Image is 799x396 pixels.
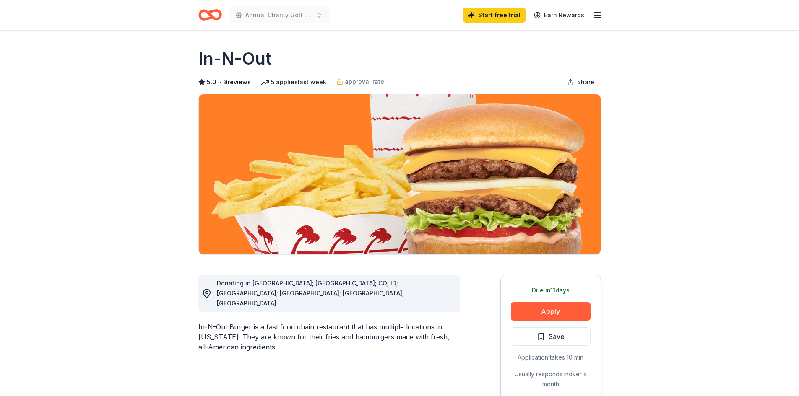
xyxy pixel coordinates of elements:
div: Due in 11 days [511,285,591,295]
h1: In-N-Out [198,47,272,70]
span: • [219,79,221,85]
a: Start free trial [463,8,526,23]
span: Annual Charity Golf Tournament [245,10,312,20]
button: Apply [511,302,591,321]
div: Application takes 10 min [511,352,591,362]
span: Save [549,331,565,342]
img: Image for In-N-Out [199,94,601,254]
span: approval rate [345,77,384,87]
button: Save [511,327,591,346]
button: 8reviews [224,77,251,87]
a: Earn Rewards [529,8,589,23]
button: Annual Charity Golf Tournament [229,7,329,23]
div: In-N-Out Burger is a fast food chain restaurant that has multiple locations in [US_STATE]. They a... [198,322,460,352]
span: Share [577,77,594,87]
div: Usually responds in over a month [511,369,591,389]
a: approval rate [336,77,384,87]
span: 5.0 [207,77,216,87]
a: Home [198,5,222,25]
span: Donating in [GEOGRAPHIC_DATA]; [GEOGRAPHIC_DATA]; CO; ID; [GEOGRAPHIC_DATA]; [GEOGRAPHIC_DATA]; [... [217,280,404,307]
button: Share [560,74,601,91]
div: 5 applies last week [261,77,326,87]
